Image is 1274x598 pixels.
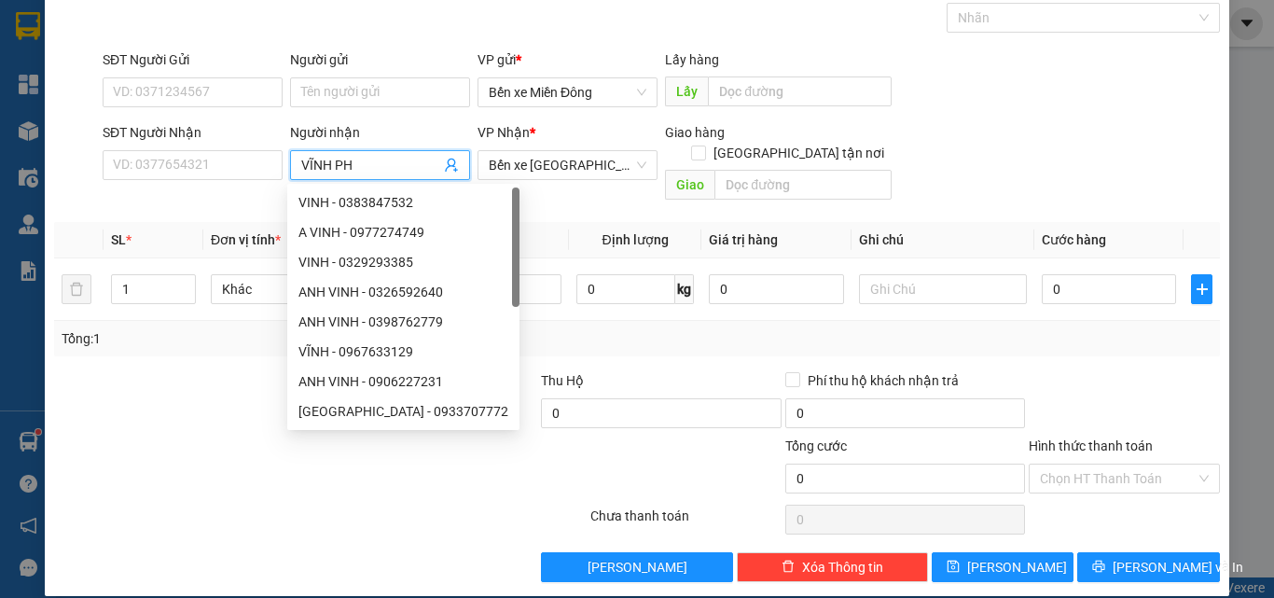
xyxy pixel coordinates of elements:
span: [PERSON_NAME] và In [1113,557,1243,577]
span: Giá trị hàng [709,232,778,247]
button: deleteXóa Thông tin [737,552,928,582]
div: Chưa thanh toán [589,506,783,538]
div: Người gửi [290,49,470,70]
input: Dọc đường [708,76,892,106]
div: ANH VINH - 0398762779 [287,307,519,337]
input: 0 [709,274,843,304]
div: [GEOGRAPHIC_DATA] - 0933707772 [298,401,508,422]
span: Phí thu hộ khách nhận trả [800,370,966,391]
th: Ghi chú [852,222,1034,258]
div: ANH VINH - 0326592640 [287,277,519,307]
li: Rạng Đông Buslines [9,9,270,79]
div: ANH VINH - 0906227231 [287,367,519,396]
button: [PERSON_NAME] [541,552,732,582]
div: ANH VINH - 0398762779 [298,312,508,332]
li: VP Bến xe Miền Đông [9,101,129,142]
li: VP Bến xe [GEOGRAPHIC_DATA] [129,101,248,162]
label: Hình thức thanh toán [1029,438,1153,453]
span: Cước hàng [1042,232,1106,247]
span: kg [675,274,694,304]
span: Tổng cước [785,438,847,453]
span: Lấy hàng [665,52,719,67]
span: Bến xe Quảng Ngãi [489,151,646,179]
div: VP gửi [478,49,658,70]
div: ANH VINH - 0906227231 [298,371,508,392]
span: plus [1192,282,1212,297]
button: delete [62,274,91,304]
input: Ghi Chú [859,274,1027,304]
span: Lấy [665,76,708,106]
div: VĨNH PHÚ - 0933707772 [287,396,519,426]
div: VINH - 0383847532 [298,192,508,213]
span: save [947,560,960,575]
button: plus [1191,274,1212,304]
div: A VINH - 0977274749 [298,222,508,243]
span: Giao hàng [665,125,725,140]
span: delete [782,560,795,575]
span: Khác [222,275,367,303]
span: Giao [665,170,714,200]
div: VĨNH - 0967633129 [298,341,508,362]
span: SL [111,232,126,247]
span: user-add [444,158,459,173]
span: Xóa Thông tin [802,557,883,577]
span: Thu Hộ [541,373,584,388]
div: A VINH - 0977274749 [287,217,519,247]
div: VINH - 0329293385 [287,247,519,277]
span: Đơn vị tính [211,232,281,247]
div: Người nhận [290,122,470,143]
span: printer [1092,560,1105,575]
div: VĨNH - 0967633129 [287,337,519,367]
button: printer[PERSON_NAME] và In [1077,552,1220,582]
span: [GEOGRAPHIC_DATA] tận nơi [706,143,892,163]
div: SĐT Người Nhận [103,122,283,143]
div: Tổng: 1 [62,328,493,349]
span: Định lượng [602,232,668,247]
span: Bến xe Miền Đông [489,78,646,106]
span: [PERSON_NAME] [967,557,1067,577]
div: ANH VINH - 0326592640 [298,282,508,302]
span: VP Nhận [478,125,530,140]
div: VINH - 0383847532 [287,188,519,217]
input: Dọc đường [714,170,892,200]
span: [PERSON_NAME] [588,557,687,577]
button: save[PERSON_NAME] [932,552,1074,582]
div: VINH - 0329293385 [298,252,508,272]
div: SĐT Người Gửi [103,49,283,70]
